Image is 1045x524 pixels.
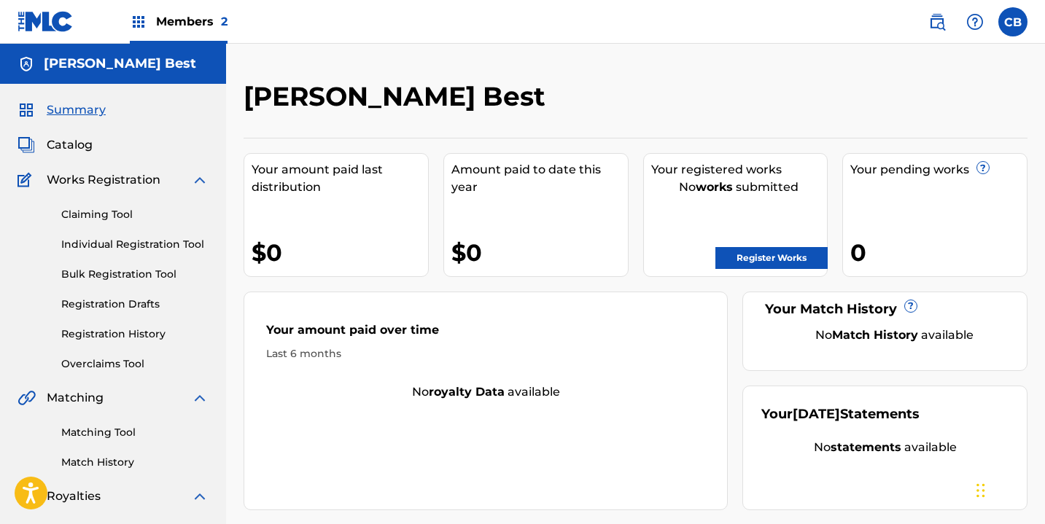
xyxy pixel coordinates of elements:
div: Help [960,7,990,36]
img: Catalog [18,136,35,154]
div: Your pending works [850,161,1027,179]
a: Register Works [715,247,828,269]
img: search [928,13,946,31]
a: SummarySummary [18,101,106,119]
span: [DATE] [793,406,840,422]
h2: [PERSON_NAME] Best [244,80,553,113]
a: Registration Drafts [61,297,209,312]
div: Amount paid to date this year [451,161,628,196]
div: Your Statements [761,404,920,424]
img: Top Rightsholders [130,13,147,31]
div: User Menu [998,7,1027,36]
div: Your registered works [651,161,828,179]
div: No available [780,326,1009,344]
span: Summary [47,101,106,119]
img: expand [191,389,209,407]
img: Accounts [18,55,35,73]
strong: Match History [832,328,918,342]
div: No available [761,439,1009,456]
img: expand [191,488,209,505]
img: expand [191,171,209,189]
span: Members [156,13,228,30]
a: Registration History [61,326,209,342]
strong: statements [831,440,901,454]
a: Claiming Tool [61,207,209,222]
div: Your amount paid last distribution [252,161,428,196]
a: Matching Tool [61,425,209,440]
div: $0 [451,236,628,269]
a: Overclaims Tool [61,356,209,372]
span: ? [977,162,989,173]
img: help [966,13,984,31]
a: CatalogCatalog [18,136,93,154]
img: MLC Logo [18,11,74,32]
div: Your Match History [761,300,1009,319]
a: Bulk Registration Tool [61,267,209,282]
span: 2 [221,15,228,28]
h5: Cassidy Reeves Best [44,55,196,72]
div: No submitted [651,179,828,196]
a: Match History [61,455,209,470]
span: Matching [47,389,104,407]
div: No available [244,383,727,401]
div: $0 [252,236,428,269]
span: Royalties [47,488,101,505]
img: Matching [18,389,36,407]
img: Works Registration [18,171,36,189]
div: 0 [850,236,1027,269]
iframe: Resource Center [1004,325,1045,442]
span: ? [905,300,917,312]
span: Catalog [47,136,93,154]
span: Works Registration [47,171,160,189]
div: Last 6 months [266,346,705,361]
strong: works [696,180,733,194]
div: Your amount paid over time [266,321,705,346]
a: Individual Registration Tool [61,237,209,252]
img: Summary [18,101,35,119]
div: Drag [976,469,985,512]
iframe: Chat Widget [972,454,1045,524]
strong: royalty data [429,385,505,399]
a: Public Search [922,7,952,36]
